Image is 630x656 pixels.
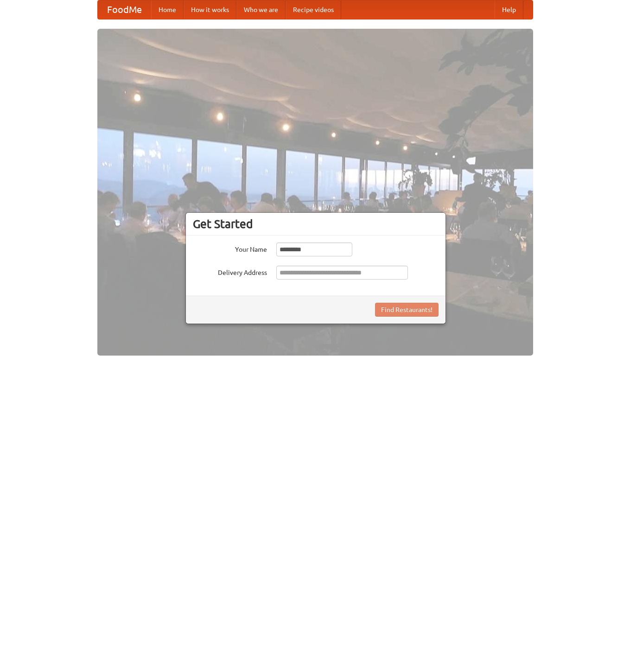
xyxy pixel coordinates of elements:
[98,0,151,19] a: FoodMe
[193,217,439,231] h3: Get Started
[151,0,184,19] a: Home
[375,303,439,317] button: Find Restaurants!
[286,0,341,19] a: Recipe videos
[193,266,267,277] label: Delivery Address
[495,0,523,19] a: Help
[236,0,286,19] a: Who we are
[184,0,236,19] a: How it works
[193,242,267,254] label: Your Name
